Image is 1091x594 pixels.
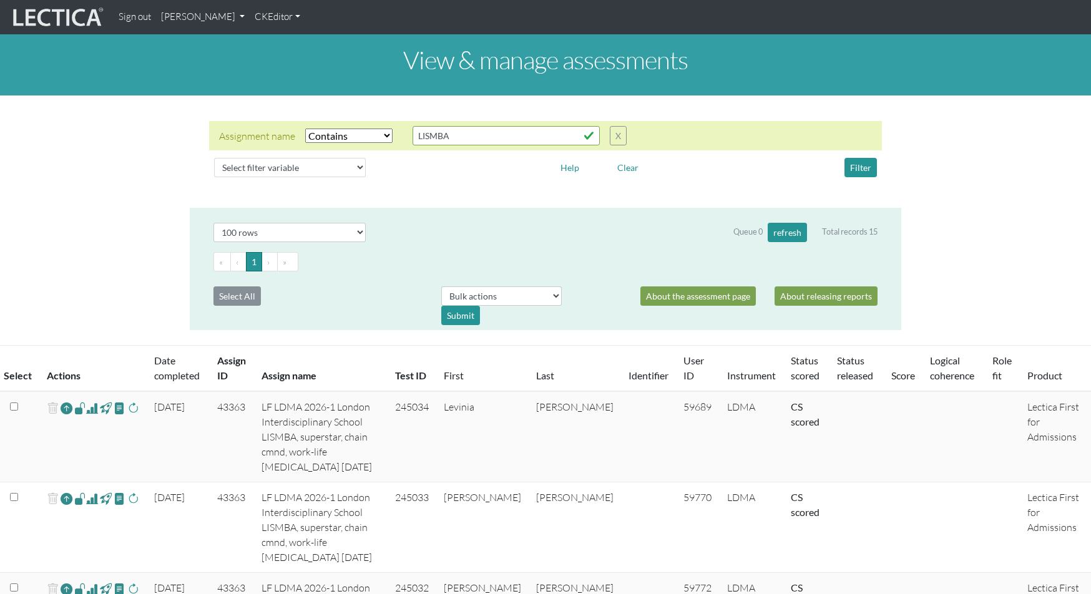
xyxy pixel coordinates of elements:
[640,286,756,306] a: About the assessment page
[254,482,388,573] td: LF LDMA 2026-1 London Interdisciplinary School LISMBA, superstar, chain cmnd, work-life [MEDICAL_...
[210,482,255,573] td: 43363
[536,369,554,381] a: Last
[100,491,112,505] span: view
[720,391,783,482] td: LDMA
[791,491,819,518] a: Completed = assessment has been completed; CS scored = assessment has been CLAS scored; LS scored...
[127,401,139,416] span: rescore
[992,354,1012,381] a: Role fit
[844,158,877,177] button: Filter
[529,482,621,573] td: [PERSON_NAME]
[612,158,644,177] button: Clear
[74,491,86,505] span: view
[388,391,436,482] td: 245034
[555,160,585,172] a: Help
[61,399,72,417] a: Reopen
[213,252,878,271] ul: Pagination
[39,346,147,392] th: Actions
[86,491,98,506] span: Analyst score
[676,482,720,573] td: 59770
[154,354,200,381] a: Date completed
[555,158,585,177] button: Help
[791,401,819,427] a: Completed = assessment has been completed; CS scored = assessment has been CLAS scored; LS scored...
[610,126,627,145] button: X
[1020,391,1091,482] td: Lectica First for Admissions
[47,490,59,508] span: delete
[629,369,668,381] a: Identifier
[720,482,783,573] td: LDMA
[1020,482,1091,573] td: Lectica First for Admissions
[388,346,436,392] th: Test ID
[791,354,819,381] a: Status scored
[388,482,436,573] td: 245033
[250,5,305,29] a: CKEditor
[10,6,104,29] img: lecticalive
[61,490,72,508] a: Reopen
[114,401,125,415] span: view
[147,482,210,573] td: [DATE]
[441,306,480,325] div: Submit
[147,391,210,482] td: [DATE]
[683,354,704,381] a: User ID
[733,223,878,242] div: Queue 0 Total records 15
[114,5,156,29] a: Sign out
[727,369,776,381] a: Instrument
[219,129,295,144] div: Assignment name
[1027,369,1062,381] a: Product
[246,252,262,271] button: Go to page 1
[837,354,873,381] a: Status released
[529,391,621,482] td: [PERSON_NAME]
[775,286,878,306] a: About releasing reports
[74,401,86,415] span: view
[210,391,255,482] td: 43363
[127,491,139,506] span: rescore
[444,369,464,381] a: First
[213,286,261,306] button: Select All
[254,391,388,482] td: LF LDMA 2026-1 London Interdisciplinary School LISMBA, superstar, chain cmnd, work-life [MEDICAL_...
[768,223,807,242] button: refresh
[436,482,529,573] td: [PERSON_NAME]
[930,354,974,381] a: Logical coherence
[891,369,915,381] a: Score
[676,391,720,482] td: 59689
[86,401,98,416] span: Analyst score
[156,5,250,29] a: [PERSON_NAME]
[47,399,59,417] span: delete
[100,401,112,415] span: view
[210,346,255,392] th: Assign ID
[436,391,529,482] td: Levinia
[114,491,125,505] span: view
[254,346,388,392] th: Assign name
